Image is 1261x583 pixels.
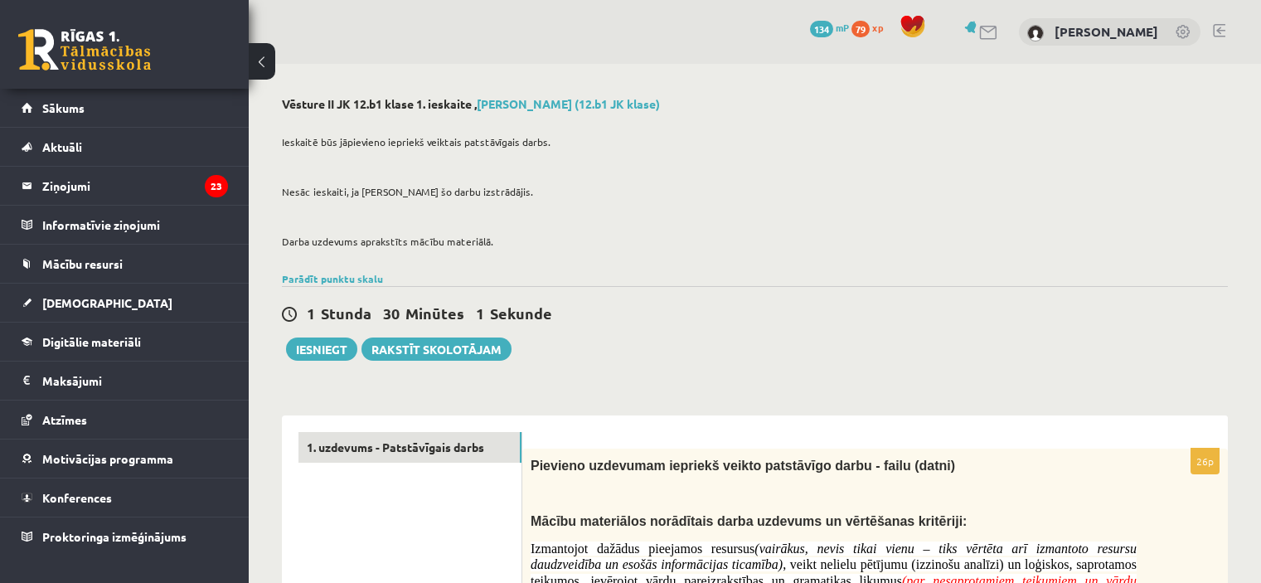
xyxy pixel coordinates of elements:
a: Informatīvie ziņojumi [22,206,228,244]
a: Parādīt punktu skalu [282,272,383,285]
span: 79 [851,21,870,37]
a: Atzīmes [22,401,228,439]
a: Aktuāli [22,128,228,166]
button: Iesniegt [286,338,357,361]
a: Mācību resursi [22,245,228,283]
legend: Ziņojumi [42,167,228,205]
a: Maksājumi [22,362,228,400]
a: Rakstīt skolotājam [361,338,512,361]
span: Pievieno uzdevumam iepriekš veikto patstāvīgo darbu - failu (datni) [531,459,955,473]
a: 1. uzdevums - Patstāvīgais darbs [298,432,521,463]
span: Stunda [321,304,371,323]
span: mP [836,21,849,34]
p: 26p [1191,448,1220,474]
span: Digitālie materiāli [42,334,141,349]
span: Mācību materiālos norādītais darba uzdevums un vērtēšanas kritēriji: [531,514,967,528]
p: Darba uzdevums aprakstīts mācību materiālā. [282,234,1220,249]
span: xp [872,21,883,34]
img: Markuss Dzenis [1027,25,1044,41]
span: 134 [810,21,833,37]
span: Atzīmes [42,412,87,427]
span: 1 [476,304,484,323]
i: 23 [205,175,228,197]
span: Aktuāli [42,139,82,154]
a: [PERSON_NAME] [1055,23,1158,40]
span: [DEMOGRAPHIC_DATA] [42,295,172,310]
a: Ziņojumi23 [22,167,228,205]
span: 1 [307,304,315,323]
span: Motivācijas programma [42,451,173,466]
a: Digitālie materiāli [22,323,228,361]
h2: Vēsture II JK 12.b1 klase 1. ieskaite , [282,97,1228,111]
a: Rīgas 1. Tālmācības vidusskola [18,29,151,70]
span: 30 [383,304,400,323]
span: Proktoringa izmēģinājums [42,529,187,544]
a: Proktoringa izmēģinājums [22,517,228,556]
a: Motivācijas programma [22,440,228,478]
a: 79 xp [851,21,891,34]
a: [PERSON_NAME] (12.b1 JK klase) [477,96,660,111]
span: Mācību resursi [42,256,123,271]
a: Konferences [22,479,228,517]
p: Ieskaitē būs jāpievieno iepriekš veiktais patstāvīgais darbs. [282,134,1220,149]
span: Sekunde [490,304,552,323]
a: [DEMOGRAPHIC_DATA] [22,284,228,322]
p: Nesāc ieskaiti, ja [PERSON_NAME] šo darbu izstrādājis. [282,184,1220,199]
legend: Maksājumi [42,362,228,400]
span: Konferences [42,490,112,505]
a: Sākums [22,89,228,127]
i: (vairākus, nevis tikai vienu – tiks vērtēta arī izmantoto resursu daudzveidība un esošās informāc... [531,542,1137,572]
span: Minūtes [405,304,464,323]
span: Sākums [42,100,85,115]
a: 134 mP [810,21,849,34]
legend: Informatīvie ziņojumi [42,206,228,244]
